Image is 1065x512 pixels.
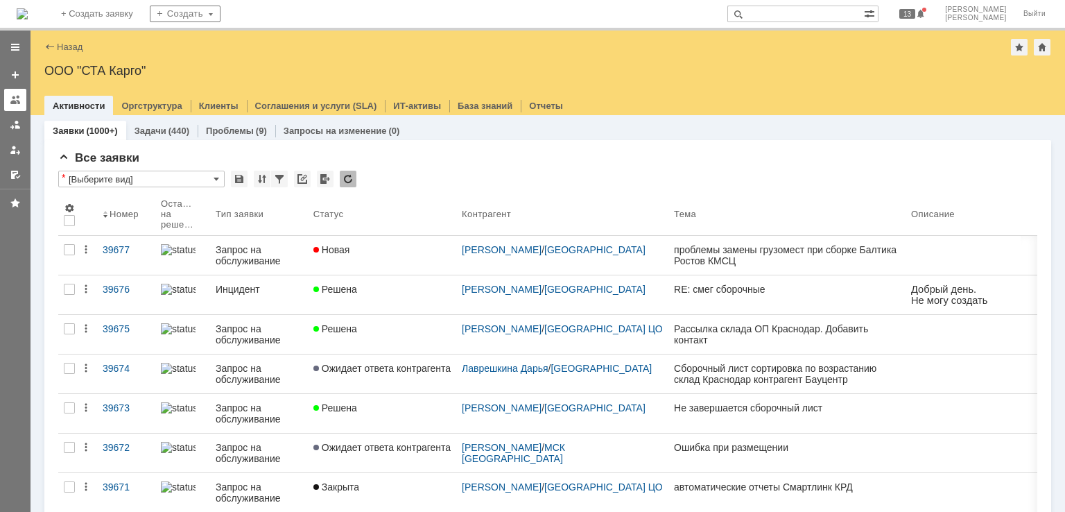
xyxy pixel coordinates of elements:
[110,209,139,219] div: Номер
[462,363,548,374] a: Лаврешкина Дарья
[97,236,155,275] a: 39677
[155,275,210,314] a: statusbar-100 (1).png
[462,244,542,255] a: [PERSON_NAME]
[668,394,906,433] a: Не завершается сборочный лист
[864,6,878,19] span: Расширенный поиск
[462,442,568,464] a: МСК [GEOGRAPHIC_DATA]
[216,284,302,295] div: Инцидент
[674,481,900,493] div: автоматические отчеты Смартлинк КРД
[674,323,900,345] div: Рассылка склада ОП Краснодар. Добавить контакт
[53,126,84,136] a: Заявки
[121,101,182,111] a: Оргструктура
[462,402,542,413] a: [PERSON_NAME]
[393,101,441,111] a: ИТ-активы
[141,284,144,296] span: .
[57,42,83,52] a: Назад
[668,355,906,393] a: Сборочный лист сортировка по возрастанию склад Краснодар контрагент Бауцентр
[155,473,210,512] a: statusbar-100 (1).png
[216,481,302,504] div: Запрос на обслуживание
[313,481,359,493] span: Закрыта
[668,193,906,236] th: Тема
[22,296,72,307] span: TotalGroup
[668,236,906,275] a: проблемы замены грузомест при сборке Балтика Ростов КМСЦ
[80,363,92,374] div: Действия
[161,442,196,453] img: statusbar-100 (1).png
[911,209,955,219] div: Описание
[161,363,196,374] img: statusbar-100 (1).png
[544,323,663,334] a: [GEOGRAPHIC_DATA] ЦО
[674,442,900,453] div: Ошибка при размещении
[456,193,668,236] th: Контрагент
[4,64,26,86] a: Создать заявку
[254,171,270,187] div: Сортировка...
[462,481,542,493] a: [PERSON_NAME]
[161,481,196,493] img: statusbar-100 (1).png
[313,442,451,453] span: Ожидает ответа контрагента
[97,315,155,354] a: 39675
[271,171,288,187] div: Фильтрация...
[92,284,103,296] span: @
[210,315,308,354] a: Запрос на обслуживание
[668,315,906,354] a: Рассылка склада ОП Краснодар. Добавить контакт
[161,402,196,413] img: statusbar-100 (1).png
[47,279,139,290] span: [PHONE_NUMBER]
[674,363,900,385] div: Сборочный лист сортировка по возрастанию склад Краснодар контрагент Бауцентр
[462,284,663,295] div: /
[216,323,302,345] div: Запрос на обслуживание
[103,284,150,295] div: 39676
[945,14,1007,22] span: [PERSON_NAME]
[313,244,350,255] span: Новая
[462,284,542,295] a: [PERSON_NAME]
[308,473,456,512] a: Закрыта
[462,323,542,334] a: [PERSON_NAME]
[216,209,263,219] div: Тип заявки
[668,473,906,512] a: автоматические отчеты Смартлинк КРД
[19,296,22,307] span: -
[97,394,155,433] a: 39673
[97,473,155,512] a: 39671
[462,209,511,219] div: Контрагент
[84,284,87,296] span: .
[80,402,92,413] div: Действия
[80,481,92,493] div: Действия
[103,481,150,493] div: 39671
[458,101,512,111] a: База знаний
[161,284,196,295] img: statusbar-100 (1).png
[150,6,220,22] div: Создать
[103,442,150,453] div: 39672
[462,402,663,413] div: /
[313,209,343,219] div: Статус
[210,394,308,433] a: Запрос на обслуживание
[4,139,26,161] a: Мои заявки
[1034,39,1050,56] div: Сделать домашней страницей
[155,355,210,393] a: statusbar-100 (1).png
[899,9,915,19] span: 13
[80,284,92,295] div: Действия
[551,363,652,374] a: [GEOGRAPHIC_DATA]
[97,434,155,472] a: 39672
[544,284,646,295] a: [GEOGRAPHIC_DATA]
[103,323,150,334] div: 39675
[199,101,239,111] a: Клиенты
[155,315,210,354] a: statusbar-100 (1).png
[155,236,210,275] a: statusbar-100 (1).png
[75,296,94,307] span: com
[284,126,387,136] a: Запросы на изменение
[44,64,1051,78] div: ООО "СТА Карго"
[308,434,456,472] a: Ожидает ответа контрагента
[544,402,646,413] a: [GEOGRAPHIC_DATA]
[210,355,308,393] a: Запрос на обслуживание
[308,236,456,275] a: Новая
[155,394,210,433] a: statusbar-100 (1).png
[161,198,193,230] div: Осталось на решение
[62,173,65,182] div: Настройки списка отличаются от сохраненных в виде
[80,442,92,453] div: Действия
[4,89,26,111] a: Заявки на командах
[462,244,663,255] div: /
[40,257,43,268] span: .
[308,394,456,433] a: Решена
[210,473,308,512] a: Запрос на обслуживание
[97,275,155,314] a: 39676
[317,171,334,187] div: Экспорт списка
[80,244,92,255] div: Действия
